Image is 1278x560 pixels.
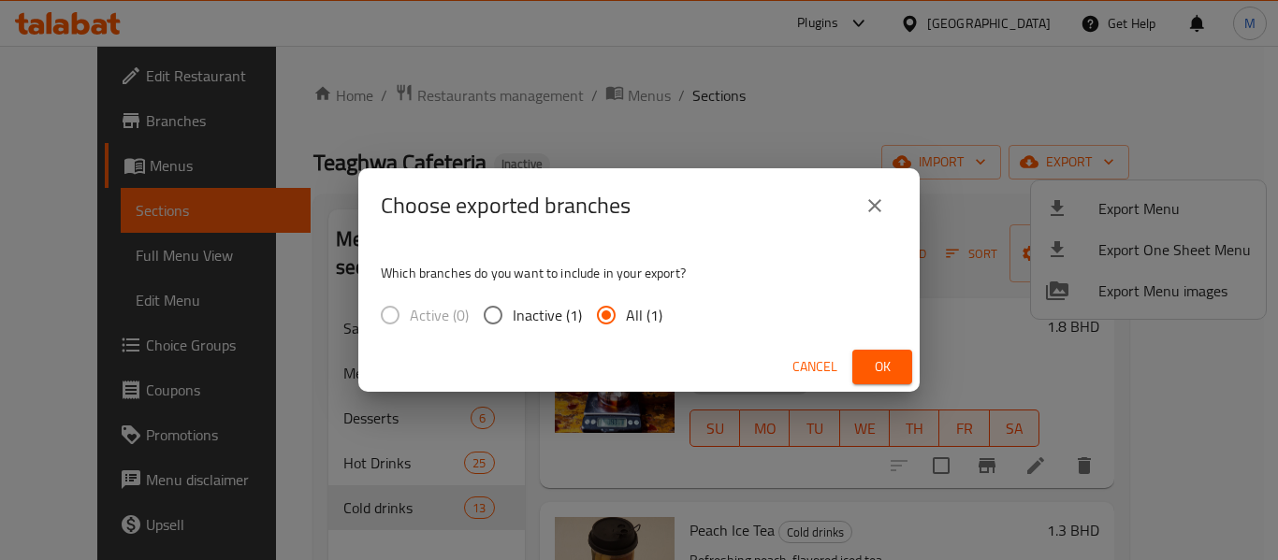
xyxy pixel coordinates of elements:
[852,350,912,384] button: Ok
[381,191,631,221] h2: Choose exported branches
[852,183,897,228] button: close
[410,304,469,326] span: Active (0)
[792,355,837,379] span: Cancel
[513,304,582,326] span: Inactive (1)
[867,355,897,379] span: Ok
[381,264,897,282] p: Which branches do you want to include in your export?
[785,350,845,384] button: Cancel
[626,304,662,326] span: All (1)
